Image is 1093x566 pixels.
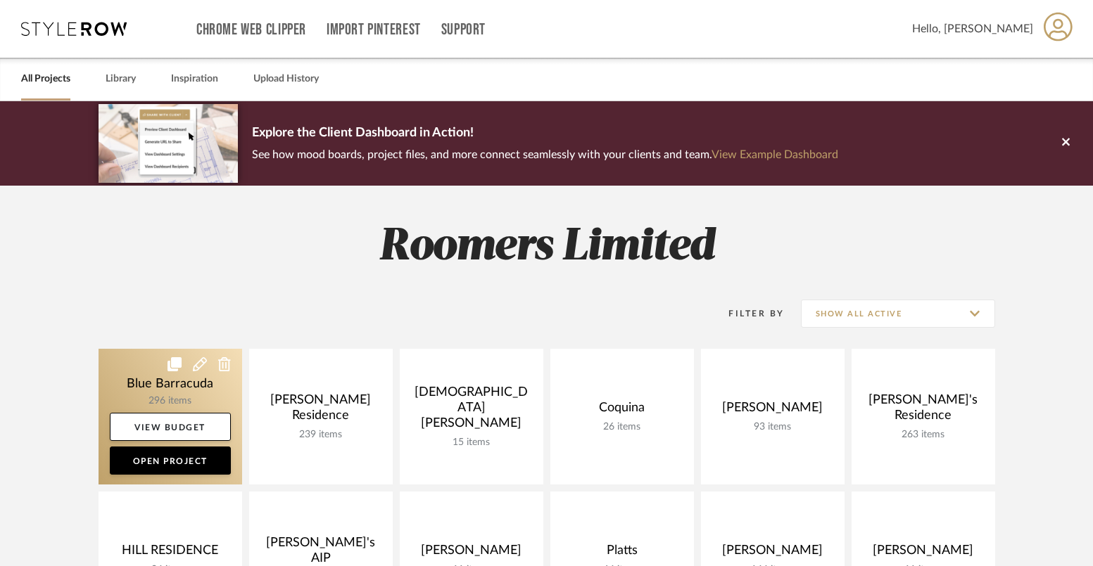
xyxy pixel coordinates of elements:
a: Import Pinterest [327,24,421,36]
div: Platts [562,543,683,564]
div: [PERSON_NAME] Residence [260,392,381,429]
div: [PERSON_NAME] [863,543,984,564]
h2: Roomers Limited [40,221,1054,274]
div: 26 items [562,421,683,433]
div: HILL RESIDENCE [110,543,231,564]
div: 93 items [712,421,833,433]
a: All Projects [21,70,70,89]
div: 263 items [863,429,984,441]
div: Filter By [711,307,785,321]
a: Open Project [110,446,231,475]
a: Upload History [253,70,319,89]
a: View Budget [110,413,231,441]
div: [PERSON_NAME] [712,543,833,564]
img: d5d033c5-7b12-40c2-a960-1ecee1989c38.png [99,104,238,182]
a: Chrome Web Clipper [196,24,306,36]
div: Coquina [562,400,683,421]
div: 15 items [411,437,532,449]
div: [PERSON_NAME]'s Residence [863,392,984,429]
p: Explore the Client Dashboard in Action! [252,122,838,145]
a: View Example Dashboard [712,149,838,160]
div: 239 items [260,429,381,441]
span: Hello, [PERSON_NAME] [912,20,1033,37]
p: See how mood boards, project files, and more connect seamlessly with your clients and team. [252,145,838,165]
div: [PERSON_NAME] [411,543,532,564]
a: Support [441,24,486,36]
div: [DEMOGRAPHIC_DATA][PERSON_NAME] [411,385,532,437]
a: Inspiration [171,70,218,89]
div: [PERSON_NAME] [712,400,833,421]
a: Library [106,70,136,89]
